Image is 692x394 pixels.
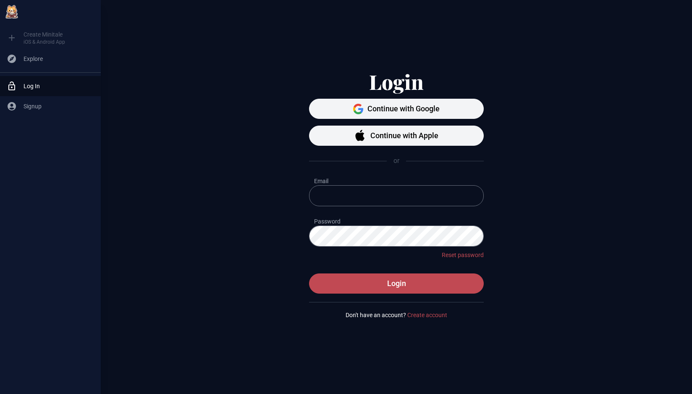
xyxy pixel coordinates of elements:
[367,103,440,115] span: Continue with Google
[370,130,438,142] span: Continue with Apple
[314,217,484,226] label: Password
[309,273,484,294] button: Login
[24,102,94,110] span: Signup
[24,82,94,90] span: Log In
[393,156,399,166] span: or
[309,99,484,119] button: GoogleContinue with Google
[314,177,484,185] label: Email
[309,126,484,146] button: Continue with Apple
[387,278,406,289] span: Login
[24,55,94,63] span: Explore
[309,70,484,94] h1: Login
[407,311,447,319] a: Create account
[353,104,363,114] img: Google
[309,311,484,319] p: Don't have an account?
[442,251,484,259] a: Reset password
[3,3,20,20] img: Minitale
